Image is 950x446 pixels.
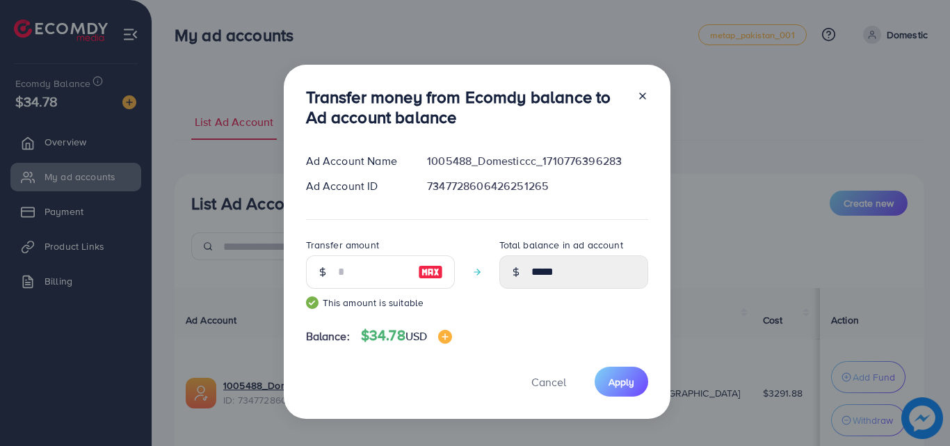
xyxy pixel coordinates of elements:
small: This amount is suitable [306,296,455,310]
span: USD [405,328,427,344]
button: Cancel [514,367,583,397]
label: Transfer amount [306,238,379,252]
h4: $34.78 [361,327,452,344]
span: Balance: [306,328,350,344]
img: image [418,264,443,280]
span: Cancel [531,374,566,390]
div: 7347728606426251265 [416,178,659,194]
div: Ad Account ID [295,178,417,194]
button: Apply [595,367,648,397]
div: Ad Account Name [295,153,417,169]
h3: Transfer money from Ecomdy balance to Ad account balance [306,87,626,127]
span: Apply [609,375,634,389]
img: image [438,330,452,344]
img: guide [306,296,319,309]
div: 1005488_Domesticcc_1710776396283 [416,153,659,169]
label: Total balance in ad account [499,238,623,252]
